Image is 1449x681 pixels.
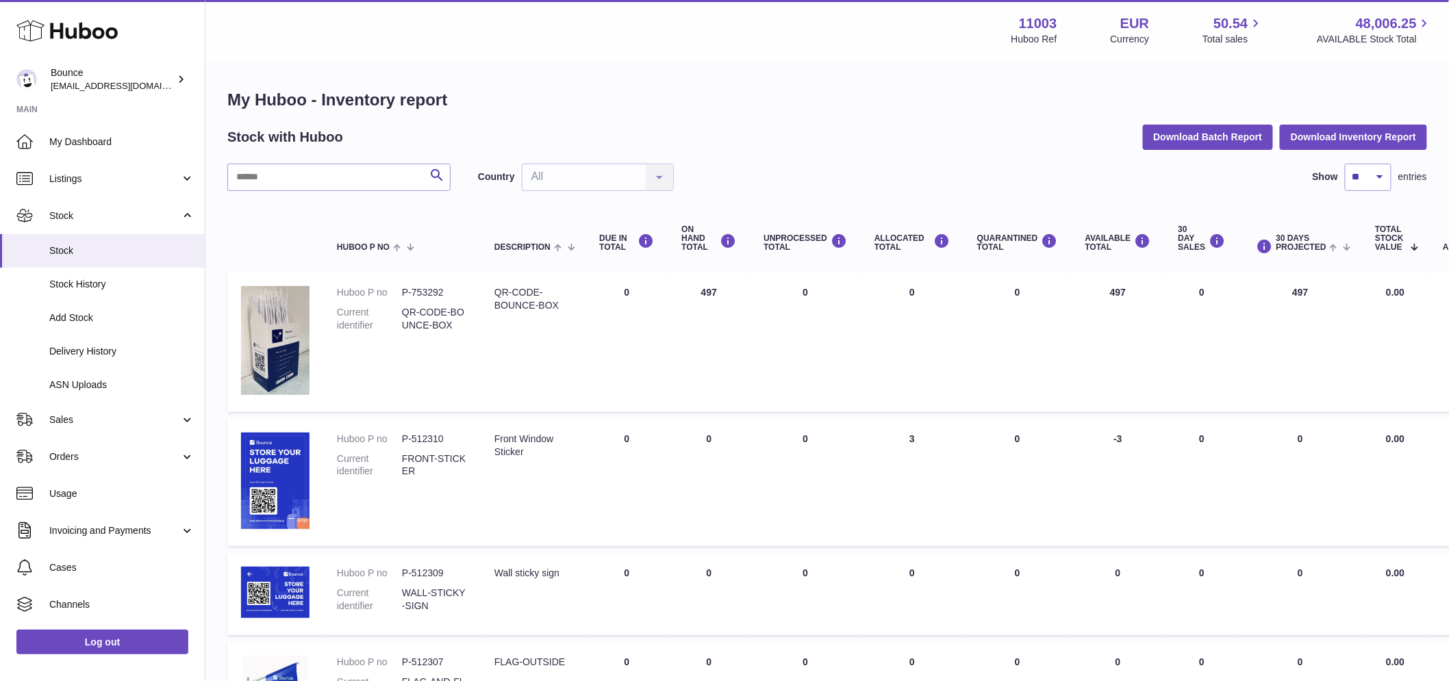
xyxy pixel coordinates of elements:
[337,656,402,669] dt: Huboo P no
[1202,33,1263,46] span: Total sales
[337,567,402,580] dt: Huboo P no
[1213,14,1248,33] span: 50.54
[1179,225,1226,253] div: 30 DAY SALES
[1015,567,1020,578] span: 0
[337,587,402,613] dt: Current identifier
[750,553,861,635] td: 0
[1072,419,1165,546] td: -3
[668,419,750,546] td: 0
[1317,33,1433,46] span: AVAILABLE Stock Total
[337,243,390,252] span: Huboo P no
[585,272,668,412] td: 0
[494,656,572,669] div: FLAG-OUTSIDE
[1165,419,1239,546] td: 0
[494,433,572,459] div: Front Window Sticker
[337,433,402,446] dt: Huboo P no
[668,272,750,412] td: 497
[478,170,515,183] label: Country
[49,209,180,222] span: Stock
[241,286,310,395] img: product image
[227,128,343,146] h2: Stock with Huboo
[977,233,1058,252] div: QUARANTINED Total
[585,553,668,635] td: 0
[49,136,194,149] span: My Dashboard
[1375,225,1404,253] span: Total stock value
[1143,125,1274,149] button: Download Batch Report
[402,587,467,613] dd: WALL-STICKY-SIGN
[861,553,963,635] td: 0
[750,272,861,412] td: 0
[1111,33,1150,46] div: Currency
[49,244,194,257] span: Stock
[1085,233,1151,252] div: AVAILABLE Total
[49,345,194,358] span: Delivery History
[1165,272,1239,412] td: 0
[1386,567,1404,578] span: 0.00
[1072,553,1165,635] td: 0
[49,378,194,391] span: ASN Uploads
[681,225,736,253] div: ON HAND Total
[49,278,194,291] span: Stock History
[874,233,950,252] div: ALLOCATED Total
[1239,553,1362,635] td: 0
[1386,433,1404,444] span: 0.00
[750,419,861,546] td: 0
[49,413,180,426] span: Sales
[402,433,467,446] dd: P-512310
[1072,272,1165,412] td: 497
[861,419,963,546] td: 3
[1239,272,1362,412] td: 497
[51,66,174,92] div: Bounce
[1398,170,1427,183] span: entries
[861,272,963,412] td: 0
[1239,419,1362,546] td: 0
[402,452,467,478] dd: FRONT-STICKER
[1019,14,1057,33] strong: 11003
[402,306,467,332] dd: QR-CODE-BOUNCE-BOX
[1386,287,1404,298] span: 0.00
[1280,125,1427,149] button: Download Inventory Report
[402,656,467,669] dd: P-512307
[337,452,402,478] dt: Current identifier
[337,286,402,299] dt: Huboo P no
[49,450,180,463] span: Orders
[49,524,180,537] span: Invoicing and Payments
[1015,433,1020,444] span: 0
[49,598,194,611] span: Channels
[599,233,654,252] div: DUE IN TOTAL
[49,561,194,574] span: Cases
[51,80,201,91] span: [EMAIL_ADDRESS][DOMAIN_NAME]
[49,172,180,185] span: Listings
[1015,656,1020,667] span: 0
[227,89,1427,111] h1: My Huboo - Inventory report
[1317,14,1433,46] a: 48,006.25 AVAILABLE Stock Total
[668,553,750,635] td: 0
[764,233,847,252] div: UNPROCESSED Total
[1276,234,1326,252] span: 30 DAYS PROJECTED
[337,306,402,332] dt: Current identifier
[494,567,572,580] div: Wall sticky sign
[16,630,188,654] a: Log out
[494,243,551,252] span: Description
[1202,14,1263,46] a: 50.54 Total sales
[1313,170,1338,183] label: Show
[1386,656,1404,667] span: 0.00
[49,487,194,500] span: Usage
[402,567,467,580] dd: P-512309
[494,286,572,312] div: QR-CODE-BOUNCE-BOX
[402,286,467,299] dd: P-753292
[585,419,668,546] td: 0
[241,433,310,530] img: product image
[16,69,37,90] img: collateral@usebounce.com
[1011,33,1057,46] div: Huboo Ref
[1165,553,1239,635] td: 0
[241,567,310,618] img: product image
[49,311,194,324] span: Add Stock
[1120,14,1149,33] strong: EUR
[1015,287,1020,298] span: 0
[1356,14,1417,33] span: 48,006.25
